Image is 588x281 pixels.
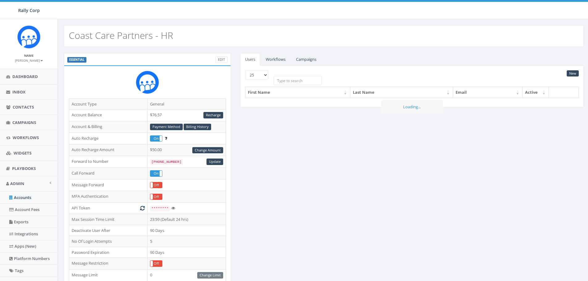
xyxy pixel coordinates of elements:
[69,225,148,236] td: Deactivate User After
[150,170,162,177] div: OnOff
[69,110,148,121] td: Account Balance
[15,58,43,63] small: [PERSON_NAME]
[240,53,260,66] a: Users
[148,236,226,247] td: 5
[13,135,39,140] span: Workflows
[140,206,145,210] i: Generate New Token
[350,87,453,98] th: Last Name
[215,56,227,63] a: Edit
[150,261,162,267] label: Off
[261,53,290,66] a: Workflows
[203,112,223,118] a: Recharge
[10,181,24,186] span: Admin
[69,133,148,144] td: Auto Recharge
[12,120,36,125] span: Campaigns
[148,247,226,258] td: 90 Days
[69,214,148,225] td: Max Session Time Limit
[148,98,226,110] td: General
[69,30,173,40] h2: Coast Care Partners - HR
[12,89,26,95] span: Inbox
[69,203,148,214] td: API Token
[148,144,226,156] td: $50.00
[150,136,162,142] label: On
[12,166,36,171] span: Playbooks
[69,167,148,179] td: Call Forward
[150,159,183,165] code: [PHONE_NUMBER]
[12,74,38,79] span: Dashboard
[24,53,34,58] small: Name
[69,269,148,281] td: Message Limit
[14,150,31,156] span: Widgets
[17,25,40,48] img: Icon_1.png
[150,124,183,130] a: Payment Method
[67,57,86,63] label: ESSENTIAL
[150,182,162,188] label: Off
[69,236,148,247] td: No Of Login Attempts
[274,76,322,85] input: Type to search
[245,87,350,98] th: First Name
[69,191,148,203] td: MFA Authentication
[192,147,223,154] a: Change Amount
[523,87,549,98] th: Active
[15,57,43,63] a: [PERSON_NAME]
[381,100,443,114] div: Loading...
[148,225,226,236] td: 90 Days
[150,260,162,267] div: OnOff
[69,98,148,110] td: Account Type
[69,179,148,191] td: Message Forward
[150,135,162,142] div: OnOff
[184,124,211,130] a: Billing History
[69,258,148,270] td: Message Restriction
[69,247,148,258] td: Password Expiration
[69,156,148,168] td: Forward to Number
[13,104,34,110] span: Contacts
[136,71,159,94] img: Rally_Corp_Icon_1.png
[150,194,162,200] label: Off
[69,121,148,133] td: Account & Billing
[206,159,223,165] a: Update
[148,110,226,121] td: $76.57
[291,53,321,66] a: Campaigns
[453,87,523,98] th: Email
[18,7,40,13] span: Rally Corp
[165,135,167,141] span: Enable to prevent campaign failure.
[150,171,162,176] label: On
[150,182,162,188] div: OnOff
[150,194,162,200] div: OnOff
[148,214,226,225] td: 23:59 (Default 24 hrs)
[69,144,148,156] td: Auto Recharge Amount
[567,70,579,77] a: New
[148,269,226,281] td: 0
